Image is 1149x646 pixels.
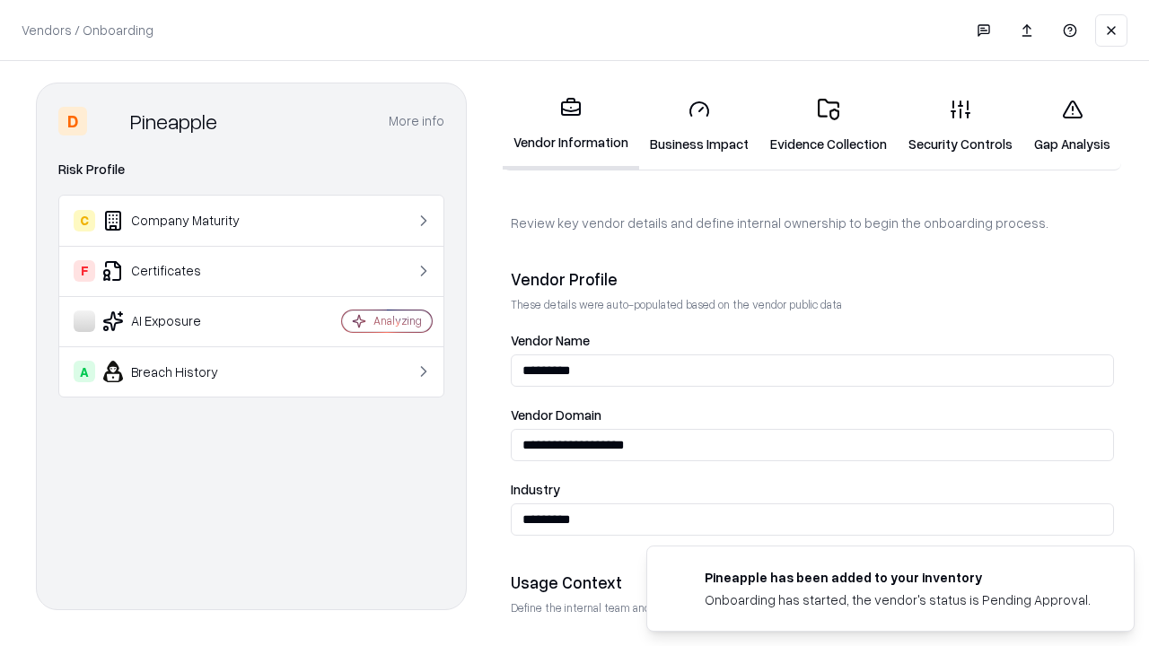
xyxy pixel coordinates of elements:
[74,210,95,231] div: C
[1023,84,1121,168] a: Gap Analysis
[74,210,288,231] div: Company Maturity
[389,105,444,137] button: More info
[759,84,898,168] a: Evidence Collection
[58,159,444,180] div: Risk Profile
[511,483,1114,496] label: Industry
[74,260,288,282] div: Certificates
[705,590,1091,609] div: Onboarding has started, the vendor's status is Pending Approval.
[511,214,1114,232] p: Review key vendor details and define internal ownership to begin the onboarding process.
[705,568,1091,587] div: Pineapple has been added to your inventory
[511,268,1114,290] div: Vendor Profile
[58,107,87,135] div: D
[503,83,639,170] a: Vendor Information
[898,84,1023,168] a: Security Controls
[74,310,288,332] div: AI Exposure
[511,572,1114,593] div: Usage Context
[511,408,1114,422] label: Vendor Domain
[511,297,1114,312] p: These details were auto-populated based on the vendor public data
[22,21,153,39] p: Vendors / Onboarding
[74,361,288,382] div: Breach History
[74,361,95,382] div: A
[511,334,1114,347] label: Vendor Name
[94,107,123,135] img: Pineapple
[74,260,95,282] div: F
[511,600,1114,615] p: Define the internal team and reason for using this vendor. This helps assess business relevance a...
[373,313,422,328] div: Analyzing
[669,568,690,589] img: pineappleenergy.com
[130,107,217,135] div: Pineapple
[639,84,759,168] a: Business Impact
